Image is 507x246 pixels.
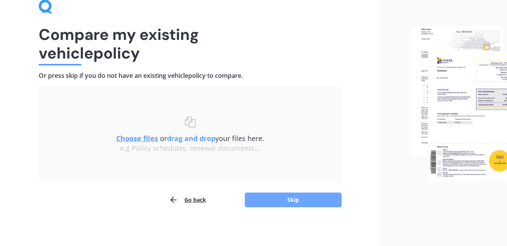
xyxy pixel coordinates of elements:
img: files.webp [411,26,507,181]
h4: Or press skip if you do not have an existing vehicle policy to compare. [39,72,342,80]
span: or your files here. [116,134,264,143]
button: Go back [169,192,206,208]
u: Choose files [116,134,158,143]
button: Skip [245,193,342,207]
div: e.g Policy schedules, renewal documents... [54,144,326,153]
h1: Compare my existing vehicle policy [39,25,342,62]
b: drag and drop [167,134,215,143]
